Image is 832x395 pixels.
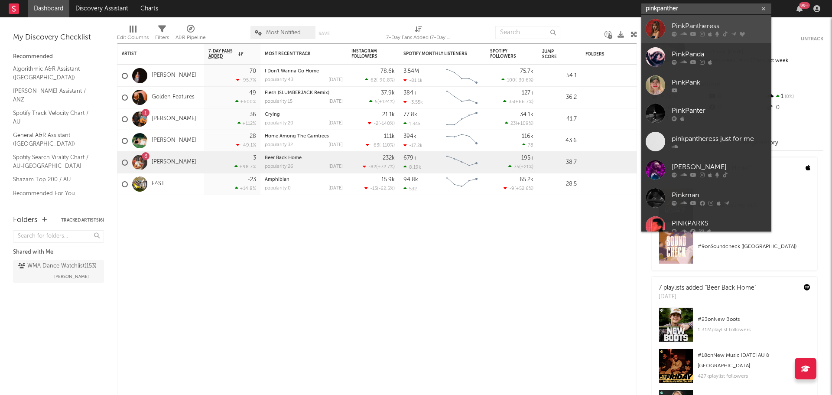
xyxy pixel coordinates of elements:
[672,21,767,31] div: PinkPantheress
[366,142,395,148] div: ( )
[318,31,330,36] button: Save
[13,247,104,258] div: Shared with Me
[265,186,291,191] div: popularity: 0
[155,22,169,47] div: Filters
[542,71,577,81] div: 54.1
[363,164,395,170] div: ( )
[403,99,423,105] div: -3.55k
[250,112,256,118] div: 36
[235,99,256,104] div: +600 %
[328,186,343,191] div: [DATE]
[672,190,767,200] div: Pinkman
[117,22,149,47] div: Edit Columns
[265,91,329,95] a: Flesh (SLUMBERJACK Remix)
[517,78,532,83] span: -30.6 %
[249,90,256,96] div: 49
[522,90,533,96] div: 127k
[13,230,104,243] input: Search for folders...
[265,134,343,139] div: Home Among The Gumtrees
[265,164,293,169] div: popularity: 26
[265,156,343,160] div: Beer Back Home
[13,153,95,170] a: Spotify Search Virality Chart / AU-[GEOGRAPHIC_DATA]
[403,177,418,183] div: 94.8k
[585,52,650,57] div: Folders
[672,162,767,172] div: [PERSON_NAME]
[403,69,419,74] div: 3.54M
[799,2,810,9] div: 99 +
[442,87,481,108] svg: Chart title
[501,77,533,83] div: ( )
[505,121,533,126] div: ( )
[265,51,330,56] div: Most Recent Track
[528,143,533,148] span: 78
[351,49,382,59] div: Instagram Followers
[13,189,95,198] a: Recommended For You
[442,65,481,87] svg: Chart title
[265,177,343,182] div: Amphibian
[641,71,771,99] a: PinkPank
[672,105,767,116] div: PinkPanter
[152,115,196,123] a: [PERSON_NAME]
[507,78,515,83] span: 100
[520,177,533,183] div: 65.2k
[152,180,165,188] a: E^ST
[783,95,794,99] span: 0 %
[641,212,771,240] a: PINKPARKS
[403,121,421,127] div: 1.34k
[801,35,823,43] button: Untrack
[641,3,771,14] input: Search for artists
[265,91,343,95] div: Flesh (SLUMBERJACK Remix)
[374,121,378,126] span: -2
[652,349,817,390] a: #18onNew Music [DATE] AU & [GEOGRAPHIC_DATA]427kplaylist followers
[377,78,393,83] span: -90.8 %
[698,325,810,335] div: 1.31M playlist followers
[236,142,256,148] div: -49.1 %
[796,5,803,12] button: 99+
[250,69,256,74] div: 70
[384,134,395,139] div: 111k
[13,33,104,43] div: My Discovery Checklist
[13,131,95,148] a: General A&R Assistant ([GEOGRAPHIC_DATA])
[542,179,577,189] div: 28.5
[403,90,416,96] div: 384k
[641,99,771,127] a: PinkPanter
[641,43,771,71] a: PinkPanda
[380,121,393,126] span: -140 %
[403,78,422,83] div: -81.1k
[377,165,393,170] span: +72.7 %
[247,177,256,183] div: -23
[442,152,481,173] svg: Chart title
[13,108,95,126] a: Spotify Track Velocity Chart / AU
[368,165,376,170] span: -82
[672,49,767,59] div: PinkPanda
[265,121,293,126] div: popularity: 20
[766,91,823,102] div: 1
[328,121,343,126] div: [DATE]
[520,165,532,170] span: +21 %
[672,218,767,229] div: PINKPARKS
[503,99,533,104] div: ( )
[13,64,95,82] a: Algorithmic A&R Assistant ([GEOGRAPHIC_DATA])
[542,92,577,103] div: 36.2
[117,33,149,43] div: Edit Columns
[265,134,329,139] a: Home Among The Gumtrees
[705,285,756,291] a: "Beer Back Home"
[152,72,196,79] a: [PERSON_NAME]
[265,69,343,74] div: I Don't Wanna Go Home
[509,100,514,104] span: 35
[766,102,823,114] div: 0
[641,127,771,156] a: pinkpantheress just for me
[61,218,104,222] button: Tracked Artists(6)
[403,155,416,161] div: 679k
[698,314,810,325] div: # 23 on New Boots
[237,121,256,126] div: +112 %
[152,137,196,144] a: [PERSON_NAME]
[386,22,451,47] div: 7-Day Fans Added (7-Day Fans Added)
[250,155,256,161] div: -3
[266,30,301,36] span: Most Notified
[652,307,817,349] a: #23onNew Boots1.31Mplaylist followers
[403,164,421,170] div: 8.19k
[328,164,343,169] div: [DATE]
[370,186,377,191] span: -13
[490,49,520,59] div: Spotify Followers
